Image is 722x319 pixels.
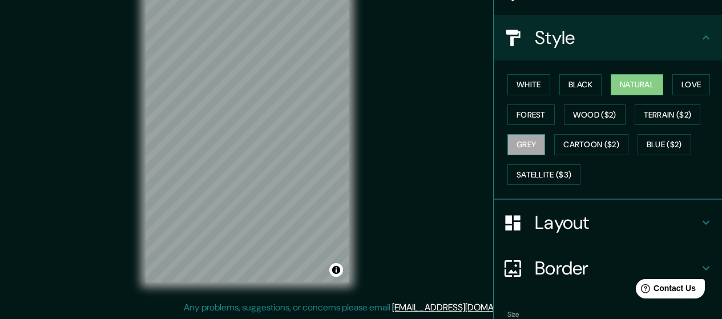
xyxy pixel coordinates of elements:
button: Forest [507,104,555,126]
h4: Layout [535,211,699,234]
div: Layout [494,200,722,245]
p: Any problems, suggestions, or concerns please email . [184,301,535,314]
a: [EMAIL_ADDRESS][DOMAIN_NAME] [392,301,533,313]
h4: Border [535,257,699,280]
div: Border [494,245,722,291]
h4: Style [535,26,699,49]
button: Natural [611,74,663,95]
button: Black [559,74,602,95]
iframe: Help widget launcher [620,274,709,306]
button: Satellite ($3) [507,164,580,185]
button: Toggle attribution [329,263,343,277]
button: Grey [507,134,545,155]
button: Love [672,74,710,95]
button: Wood ($2) [564,104,626,126]
button: Blue ($2) [638,134,691,155]
button: Cartoon ($2) [554,134,628,155]
button: White [507,74,550,95]
div: Style [494,15,722,60]
button: Terrain ($2) [635,104,701,126]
